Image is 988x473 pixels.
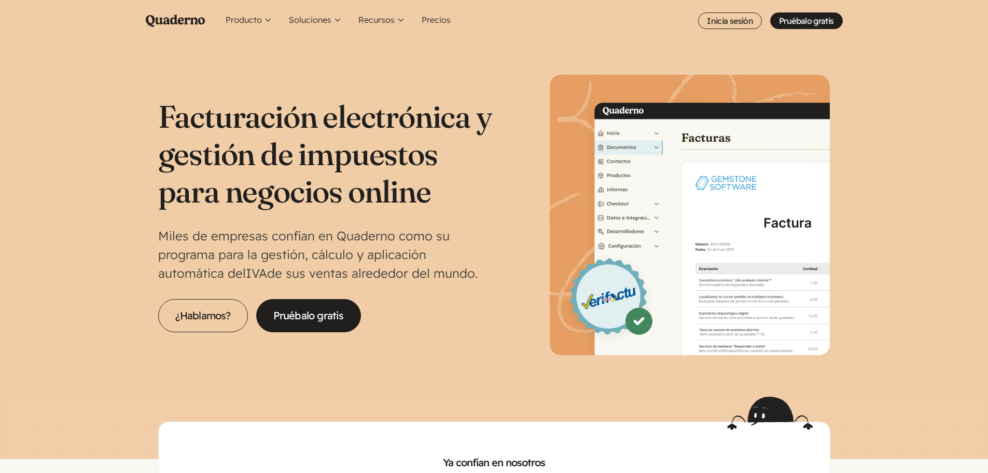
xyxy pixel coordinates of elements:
a: Inicia sesión [698,12,762,29]
a: Pruébalo gratis [770,12,842,29]
p: Miles de empresas confían en Quaderno como su programa para la gestión, cálculo y aplicación auto... [158,226,494,282]
a: ¿Hablamos? [158,299,248,332]
a: Pruébalo gratis [256,299,361,332]
img: Interfaz de Quaderno mostrando la página Factura con el distintivo Verifactu [550,75,830,355]
h1: Facturación electrónica y gestión de impuestos para negocios online [158,98,494,210]
abbr: Impuesto sobre el Valor Añadido [246,265,267,281]
h2: Ya confían en nosotros [175,455,813,470]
